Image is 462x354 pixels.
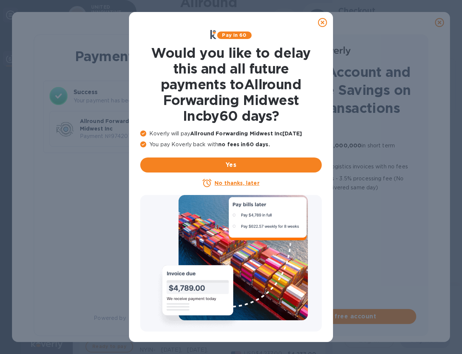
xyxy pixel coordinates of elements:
p: Allround Forwarding Midwest Inc [80,117,154,132]
b: Allround Forwarding Midwest Inc [DATE] [190,130,302,136]
h1: Would you like to delay this and all future payments to Allround Forwarding Midwest Inc by 60 days ? [140,45,322,124]
p: You pay Koverly back with [140,141,322,148]
button: Create your free account [253,309,417,324]
b: 60 more days to pay [265,163,324,169]
button: Yes [140,157,322,172]
u: No thanks, later [214,180,259,186]
p: Koverly will pay [140,130,322,138]
p: No transaction limit [265,195,417,204]
b: Pay in 60 [222,32,246,38]
p: Your payment has been completed. [73,97,205,105]
b: Total [156,122,171,128]
b: No transaction fees [265,130,321,136]
p: Payment № 97420769 [80,132,154,140]
h1: Create an Account and Unlock Fee Savings on Future Transactions [253,63,417,117]
b: Lower fee [265,175,293,181]
h3: Success [73,88,205,97]
img: Logo [319,46,351,55]
b: $1,000,000 [328,142,361,148]
span: Yes [146,160,316,169]
p: Powered by [94,314,126,322]
h1: Payment Result [46,47,208,66]
b: no fees in 60 days . [218,141,270,147]
p: for Credit cards - 3.5% processing fee (No transaction limit, funds delivered same day) [265,174,417,192]
p: $4,006.85 [156,129,198,136]
p: Quick approval for up to in short term financing [265,141,417,159]
img: Logo [129,313,160,322]
span: Create your free account [259,312,411,321]
p: all logistics invoices with no fees [265,162,417,171]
